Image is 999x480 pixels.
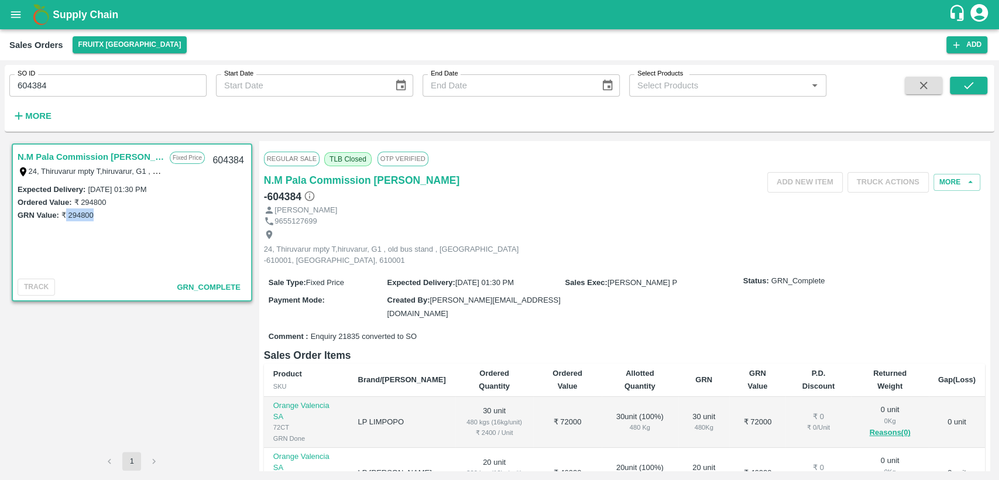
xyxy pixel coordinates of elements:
[273,422,339,433] div: 72CT
[795,412,842,423] div: ₹ 0
[795,422,842,433] div: ₹ 0 / Unit
[933,174,980,191] button: More
[387,296,430,304] label: Created By :
[455,397,534,448] td: 30 unit
[465,468,524,478] div: 320 kgs (16kg/unit)
[423,74,592,97] input: End Date
[177,283,240,292] span: GRN_Complete
[377,152,428,166] span: OTP VERIFIED
[807,78,822,93] button: Open
[479,369,510,390] b: Ordered Quantity
[205,147,250,174] div: 604384
[552,369,582,390] b: Ordered Value
[533,397,601,448] td: ₹ 72000
[264,152,320,166] span: Regular Sale
[611,412,669,433] div: 30 unit ( 100 %)
[269,278,306,287] label: Sale Type :
[324,152,372,166] span: TLB Closed
[18,69,35,78] label: SO ID
[455,278,514,287] span: [DATE] 01:30 PM
[873,369,907,390] b: Returned Weight
[929,397,985,448] td: 0 unit
[860,467,919,477] div: 0 Kg
[387,296,560,317] span: [PERSON_NAME][EMAIL_ADDRESS][DOMAIN_NAME]
[264,188,315,205] h6: - 604384
[743,276,769,287] label: Status:
[61,211,94,220] label: ₹ 294800
[264,347,985,364] h6: Sales Order Items
[771,276,825,287] span: GRN_Complete
[122,452,141,471] button: page 1
[170,152,205,164] p: Fixed Price
[269,331,308,342] label: Comment :
[74,198,106,207] label: ₹ 294800
[747,369,767,390] b: GRN Value
[946,36,987,53] button: Add
[948,4,969,25] div: customer-support
[795,462,842,474] div: ₹ 0
[860,404,919,440] div: 0 unit
[29,3,53,26] img: logo
[9,74,207,97] input: Enter SO ID
[18,149,164,164] a: N.M Pala Commission [PERSON_NAME]
[29,166,427,176] label: 24, Thiruvarur mpty T,hiruvarur, G1 , old bus stand , [GEOGRAPHIC_DATA] -610001, [GEOGRAPHIC_DATA...
[306,278,344,287] span: Fixed Price
[98,452,165,471] nav: pagination navigation
[465,427,524,438] div: ₹ 2400 / Unit
[695,375,712,384] b: GRN
[18,211,59,220] label: GRN Value:
[611,422,669,433] div: 480 Kg
[224,69,253,78] label: Start Date
[9,106,54,126] button: More
[216,74,385,97] input: Start Date
[431,69,458,78] label: End Date
[88,185,146,194] label: [DATE] 01:30 PM
[25,111,52,121] strong: More
[18,185,85,194] label: Expected Delivery :
[53,9,118,20] b: Supply Chain
[269,296,325,304] label: Payment Mode :
[860,426,919,440] button: Reasons(0)
[2,1,29,28] button: open drawer
[273,400,339,422] p: Orange Valencia SA
[273,451,339,473] p: Orange Valencia SA
[390,74,412,97] button: Choose date
[688,422,720,433] div: 480 Kg
[264,172,460,188] a: N.M Pala Commission [PERSON_NAME]
[938,375,976,384] b: Gap(Loss)
[73,36,187,53] button: Select DC
[596,74,619,97] button: Choose date
[311,331,417,342] span: Enquiry 21835 converted to SO
[273,433,339,444] div: GRN Done
[18,198,71,207] label: Ordered Value:
[802,369,835,390] b: P.D. Discount
[729,397,785,448] td: ₹ 72000
[969,2,990,27] div: account of current user
[274,216,317,227] p: 9655127699
[607,278,677,287] span: [PERSON_NAME] P
[264,244,527,266] p: 24, Thiruvarur mpty T,hiruvarur, G1 , old bus stand , [GEOGRAPHIC_DATA] -610001, [GEOGRAPHIC_DATA...
[9,37,63,53] div: Sales Orders
[637,69,683,78] label: Select Products
[273,381,339,392] div: SKU
[53,6,948,23] a: Supply Chain
[624,369,655,390] b: Allotted Quantity
[349,397,455,448] td: LP LIMPOPO
[688,412,720,433] div: 30 unit
[465,417,524,427] div: 480 kgs (16kg/unit)
[387,278,455,287] label: Expected Delivery :
[358,375,446,384] b: Brand/[PERSON_NAME]
[274,205,337,216] p: [PERSON_NAME]
[633,78,804,93] input: Select Products
[565,278,607,287] label: Sales Exec :
[273,369,302,378] b: Product
[860,416,919,426] div: 0 Kg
